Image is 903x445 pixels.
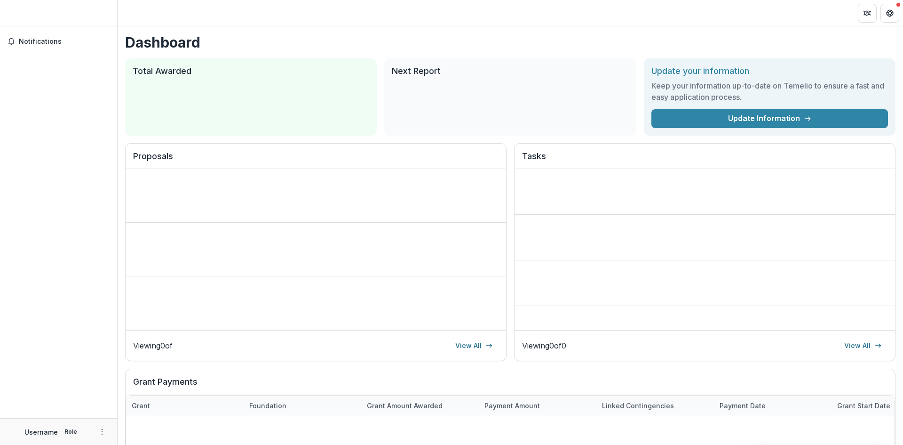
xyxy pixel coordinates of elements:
[450,338,499,353] a: View All
[392,66,628,76] h2: Next Report
[24,427,58,437] p: Username
[522,340,566,351] p: Viewing 0 of 0
[19,38,110,46] span: Notifications
[651,66,888,76] h2: Update your information
[62,428,80,436] p: Role
[651,109,888,128] a: Update Information
[133,66,369,76] h2: Total Awarded
[4,34,113,49] button: Notifications
[96,426,108,437] button: More
[651,80,888,103] h3: Keep your information up-to-date on Temelio to ensure a fast and easy application process.
[880,4,899,23] button: Get Help
[858,4,877,23] button: Partners
[125,34,895,51] h1: Dashboard
[522,151,887,169] h2: Tasks
[133,377,887,395] h2: Grant Payments
[839,338,887,353] a: View All
[133,340,173,351] p: Viewing 0 of
[133,151,499,169] h2: Proposals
